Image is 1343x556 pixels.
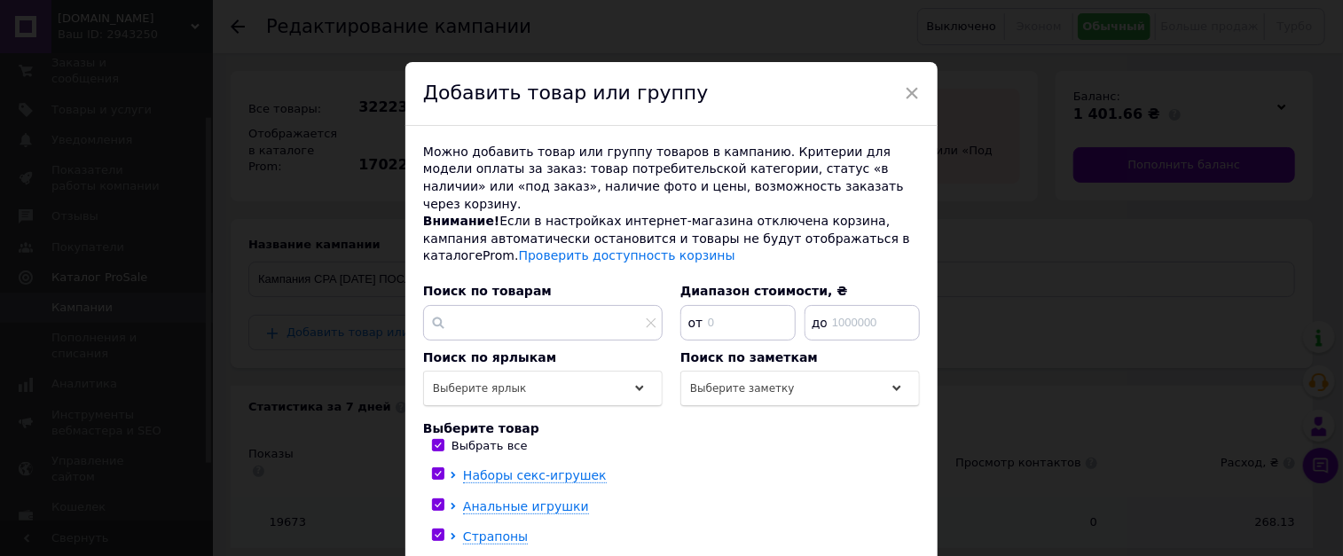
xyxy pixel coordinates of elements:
[682,314,704,332] span: от
[519,248,735,262] a: Проверить доступность корзины
[805,305,920,341] input: 1000000
[423,421,539,435] span: Выберите товар
[690,382,795,395] span: Выберите заметку
[463,499,589,513] span: Анальные игрушки
[463,529,528,544] span: Страпоны
[680,305,796,341] input: 0
[423,144,920,213] div: Можно добавить товар или группу товаров в кампанию. Критерии для модели оплаты за заказ: товар по...
[680,350,818,364] span: Поиск по заметкам
[423,213,920,265] div: Если в настройках интернет-магазина отключена корзина, кампания автоматически остановится и товар...
[806,314,829,332] span: до
[405,62,938,126] div: Добавить товар или группу
[463,468,607,482] span: Наборы секс-игрушек
[680,284,848,298] span: Диапазон стоимости, ₴
[433,382,526,395] span: Выберите ярлык
[423,214,499,228] span: Внимание!
[423,284,552,298] span: Поиск по товарам
[452,438,528,454] div: Выбрать все
[423,350,556,364] span: Поиск по ярлыкам
[904,78,920,108] span: ×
